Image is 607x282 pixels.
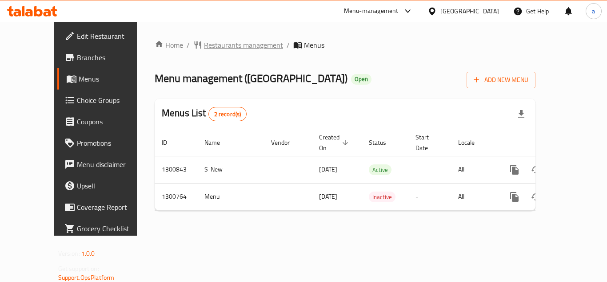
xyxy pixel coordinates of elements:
button: more [504,186,525,208]
a: Promotions [57,132,155,154]
span: Created On [319,132,351,153]
span: Branches [77,52,148,63]
div: Total records count [208,107,247,121]
span: ID [162,137,179,148]
table: enhanced table [155,129,596,211]
div: Open [351,74,371,85]
span: Get support on: [58,263,99,274]
button: more [504,159,525,180]
span: Promotions [77,138,148,148]
span: Choice Groups [77,95,148,106]
span: Vendor [271,137,301,148]
span: 1.0.0 [81,248,95,259]
span: a [592,6,595,16]
td: - [408,183,451,210]
span: [DATE] [319,191,337,202]
span: Restaurants management [204,40,283,50]
button: Change Status [525,186,547,208]
td: 1300764 [155,183,197,210]
td: S-New [197,156,264,183]
a: Restaurants management [193,40,283,50]
div: Export file [511,103,532,125]
td: 1300843 [155,156,197,183]
span: Edit Restaurant [77,31,148,41]
li: / [187,40,190,50]
a: Menus [57,68,155,90]
span: Active [369,165,391,175]
h2: Menus List [162,106,247,121]
a: Choice Groups [57,90,155,111]
td: All [451,156,497,183]
div: Menu-management [344,6,399,16]
div: Active [369,164,391,175]
span: Menu management ( [GEOGRAPHIC_DATA] ) [155,68,347,88]
a: Menu disclaimer [57,154,155,175]
span: Inactive [369,192,395,202]
th: Actions [497,129,596,156]
span: Name [204,137,232,148]
a: Coupons [57,111,155,132]
span: Start Date [415,132,440,153]
a: Edit Restaurant [57,25,155,47]
span: [DATE] [319,163,337,175]
button: Change Status [525,159,547,180]
span: Add New Menu [474,74,528,86]
td: All [451,183,497,210]
div: Inactive [369,192,395,202]
td: Menu [197,183,264,210]
li: / [287,40,290,50]
span: Coverage Report [77,202,148,213]
button: Add New Menu [467,72,535,88]
span: Open [351,75,371,83]
td: - [408,156,451,183]
nav: breadcrumb [155,40,535,50]
span: Locale [458,137,486,148]
span: 2 record(s) [209,110,247,119]
span: Version: [58,248,80,259]
span: Status [369,137,398,148]
div: [GEOGRAPHIC_DATA] [440,6,499,16]
span: Grocery Checklist [77,223,148,234]
a: Grocery Checklist [57,218,155,239]
a: Home [155,40,183,50]
span: Menu disclaimer [77,159,148,170]
span: Upsell [77,180,148,191]
a: Branches [57,47,155,68]
span: Menus [79,74,148,84]
span: Coupons [77,116,148,127]
a: Coverage Report [57,196,155,218]
span: Menus [304,40,324,50]
a: Upsell [57,175,155,196]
